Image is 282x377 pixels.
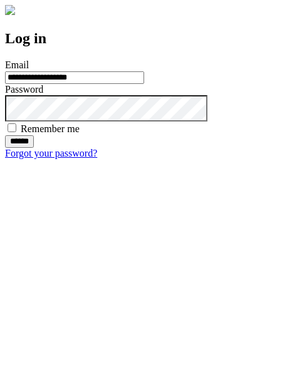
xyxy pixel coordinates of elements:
h2: Log in [5,30,277,47]
a: Forgot your password? [5,148,97,158]
label: Email [5,59,29,70]
img: logo-4e3dc11c47720685a147b03b5a06dd966a58ff35d612b21f08c02c0306f2b779.png [5,5,15,15]
label: Remember me [21,123,80,134]
label: Password [5,84,43,95]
